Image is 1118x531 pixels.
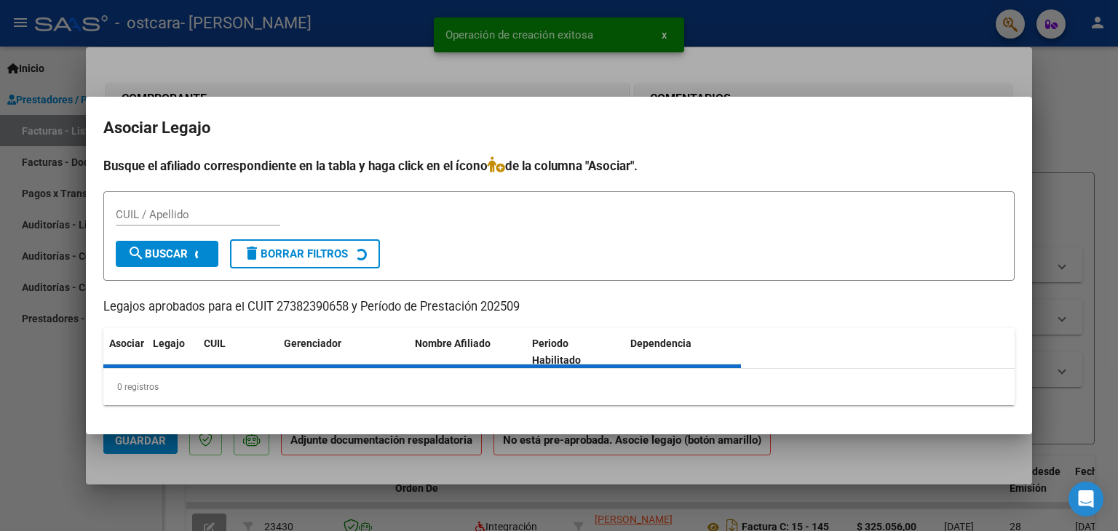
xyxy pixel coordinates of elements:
[116,241,218,267] button: Buscar
[284,338,341,349] span: Gerenciador
[103,369,1015,405] div: 0 registros
[103,114,1015,142] h2: Asociar Legajo
[532,338,581,366] span: Periodo Habilitado
[103,328,147,376] datatable-header-cell: Asociar
[103,156,1015,175] h4: Busque el afiliado correspondiente en la tabla y haga click en el ícono de la columna "Asociar".
[278,328,409,376] datatable-header-cell: Gerenciador
[230,239,380,268] button: Borrar Filtros
[153,338,185,349] span: Legajo
[147,328,198,376] datatable-header-cell: Legajo
[204,338,226,349] span: CUIL
[625,328,742,376] datatable-header-cell: Dependencia
[243,247,348,260] span: Borrar Filtros
[630,338,691,349] span: Dependencia
[1069,482,1103,516] div: Open Intercom Messenger
[198,328,278,376] datatable-header-cell: CUIL
[415,338,491,349] span: Nombre Afiliado
[109,338,144,349] span: Asociar
[127,244,145,262] mat-icon: search
[103,298,1015,316] p: Legajos aprobados para el CUIT 27382390658 y Período de Prestación 202509
[409,328,526,376] datatable-header-cell: Nombre Afiliado
[526,328,625,376] datatable-header-cell: Periodo Habilitado
[127,247,188,260] span: Buscar
[243,244,261,262] mat-icon: delete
